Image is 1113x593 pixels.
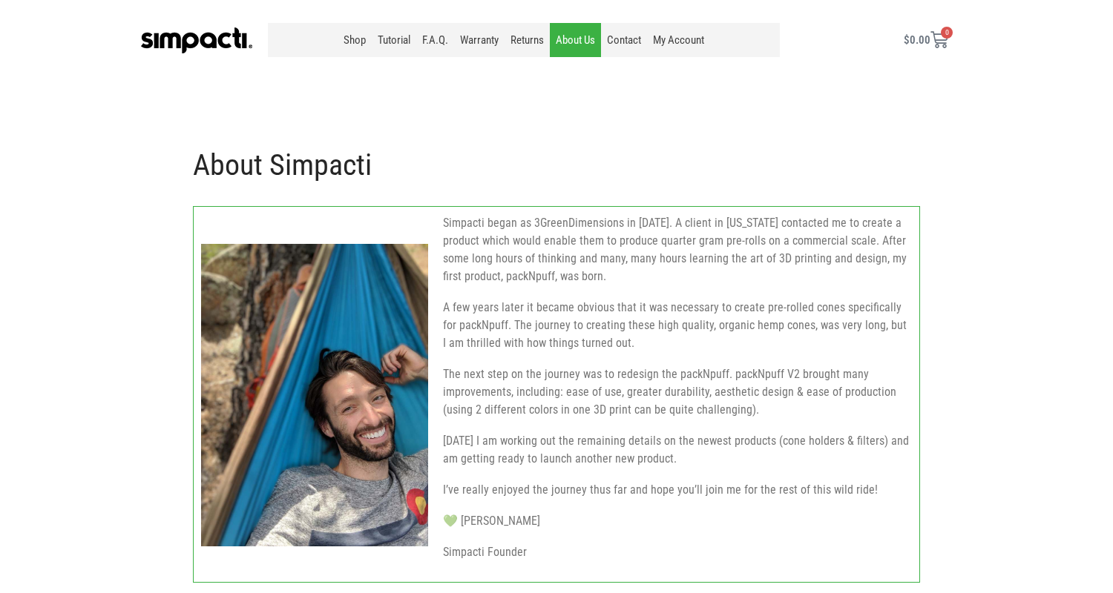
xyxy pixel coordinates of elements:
span: $ [904,33,910,47]
a: Tutorial [372,23,416,57]
a: Contact [601,23,647,57]
p: Simpacti began as 3GreenDimensions in [DATE]. A client in [US_STATE] contacted me to create a pro... [443,214,912,285]
a: F.A.Q. [416,23,454,57]
a: Returns [505,23,550,57]
p: A few years later it became obvious that it was necessary to create pre-rolled cones specifically... [443,299,912,352]
h1: About Simpacti [193,147,920,184]
a: My Account [647,23,710,57]
a: About Us [550,23,601,57]
a: $0.00 0 [886,22,966,58]
bdi: 0.00 [904,33,930,47]
p: 💚 [PERSON_NAME] [443,512,912,530]
span: 0 [941,27,953,39]
p: [DATE] I am working out the remaining details on the newest products (cone holders & filters) and... [443,432,912,468]
p: Simpacti Founder [443,543,912,561]
p: I’ve really enjoyed the journey thus far and hope you’ll join me for the rest of this wild ride! [443,481,912,499]
a: Warranty [454,23,505,57]
p: The next step on the journey was to redesign the packNpuff. packNpuff V2 brought many improvement... [443,365,912,419]
a: Shop [338,23,372,57]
